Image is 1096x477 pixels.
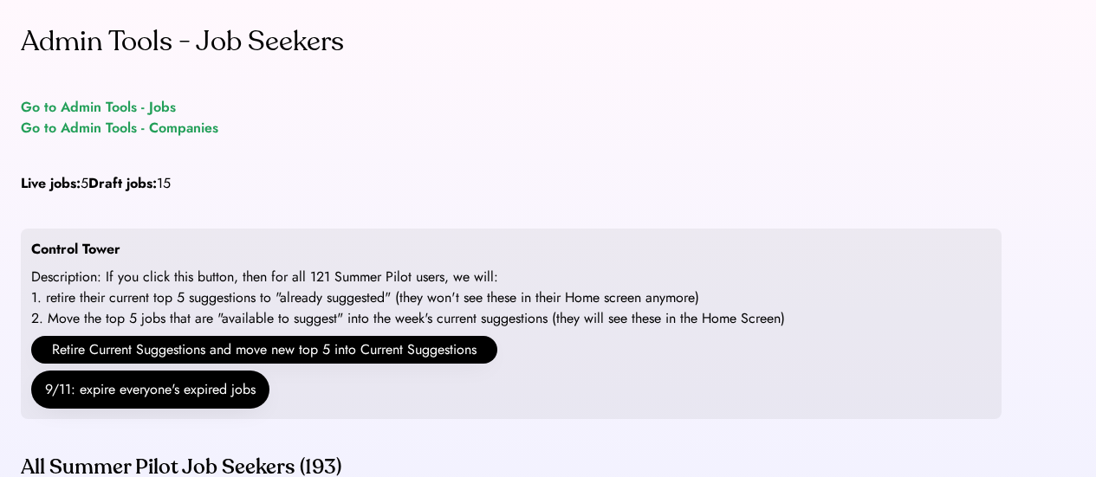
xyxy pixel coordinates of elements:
[88,173,157,193] strong: Draft jobs:
[21,118,218,139] a: Go to Admin Tools - Companies
[31,336,497,364] button: Retire Current Suggestions and move new top 5 into Current Suggestions
[31,371,269,409] button: 9/11: expire everyone's expired jobs
[31,239,120,260] div: Control Tower
[21,173,171,194] div: 5 15
[21,21,344,62] div: Admin Tools - Job Seekers
[31,267,785,329] div: Description: If you click this button, then for all 121 Summer Pilot users, we will: 1. retire th...
[21,97,176,118] a: Go to Admin Tools - Jobs
[21,173,81,193] strong: Live jobs:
